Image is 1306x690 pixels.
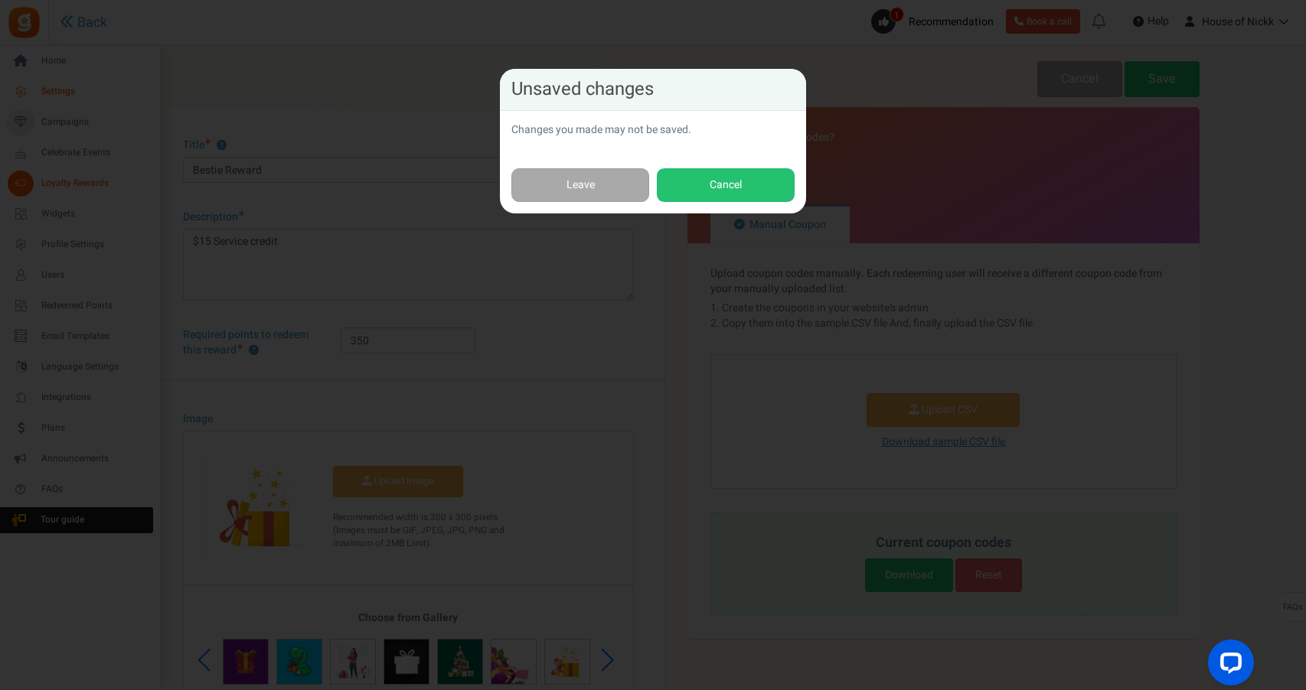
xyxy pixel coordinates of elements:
p: Changes you made may not be saved. [511,122,795,138]
h4: Unsaved changes [511,80,795,99]
button: Cancel [657,168,795,203]
a: Leave [511,168,649,203]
